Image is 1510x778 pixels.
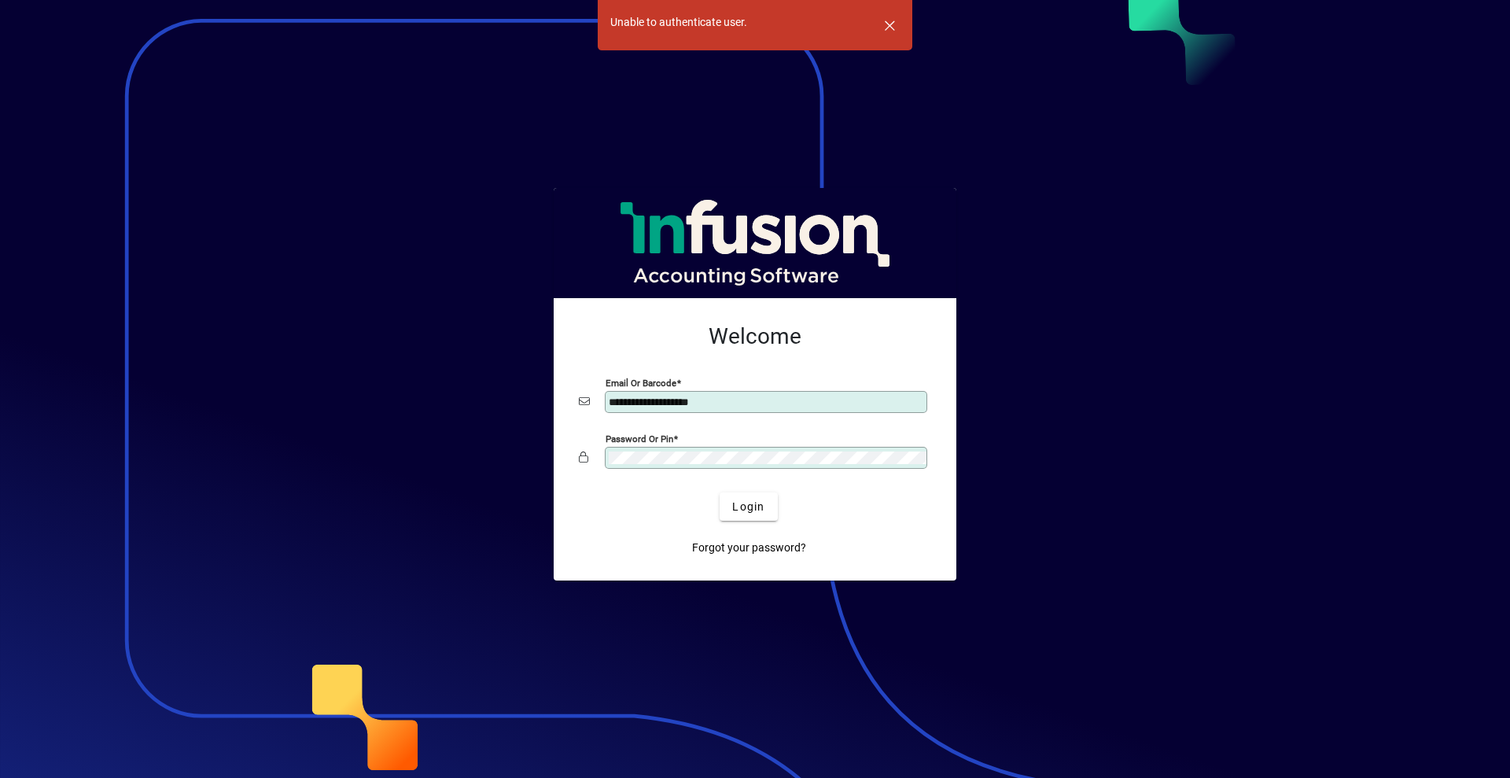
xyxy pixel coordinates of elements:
[720,492,777,521] button: Login
[686,533,812,562] a: Forgot your password?
[606,378,676,389] mat-label: Email or Barcode
[871,6,908,44] button: Dismiss
[732,499,764,515] span: Login
[579,323,931,350] h2: Welcome
[610,14,747,31] div: Unable to authenticate user.
[606,433,673,444] mat-label: Password or Pin
[692,540,806,556] span: Forgot your password?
